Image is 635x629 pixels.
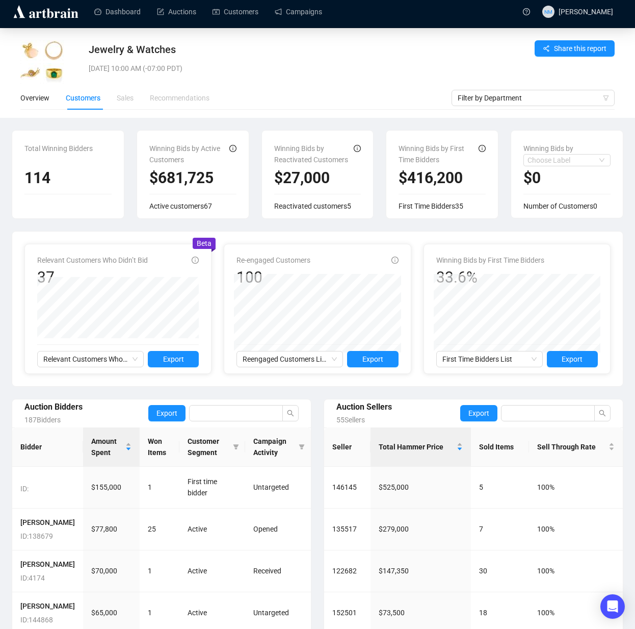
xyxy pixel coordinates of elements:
[12,427,83,467] th: Bidder
[89,63,446,74] div: [DATE] 10:00 AM (-07:00 PDT)
[371,509,471,550] td: $279,000
[371,550,471,592] td: $147,350
[336,416,365,424] span: 55 Sellers
[43,351,138,367] span: Relevant Customers Who Didn’t Bid
[253,436,295,458] span: Campaign Activity
[20,517,75,528] h4: [PERSON_NAME]
[371,467,471,509] td: $525,000
[20,40,41,61] img: 1_01.jpg
[436,256,544,264] span: Winning Bids by First Time Bidders
[324,509,371,550] td: 135517
[442,351,537,367] span: First Time Bidders List
[140,427,179,467] th: Won Items
[559,8,613,16] span: [PERSON_NAME]
[236,256,310,264] span: Re-engaged Customers
[347,351,398,367] button: Export
[523,8,530,15] span: question-circle
[287,410,294,417] span: search
[391,257,399,264] span: info-circle
[140,509,179,550] td: 25
[274,202,351,210] span: Reactivated customers 5
[529,550,623,592] td: 100%
[529,509,623,550] td: 100%
[91,436,123,458] span: Amount Spent
[324,550,371,592] td: 122682
[20,574,45,582] span: ID: 4174
[179,550,245,592] td: Active
[140,550,179,592] td: 1
[471,467,528,509] td: 5
[436,268,544,287] div: 33.6%
[83,467,140,509] td: $155,000
[179,509,245,550] td: Active
[544,7,552,15] span: NM
[471,550,528,592] td: 30
[471,509,528,550] td: 7
[324,427,371,467] th: Seller
[399,143,479,162] div: Winning Bids by First Time Bidders
[537,441,606,452] span: Sell Through Rate
[354,145,361,152] span: info-circle
[24,168,112,188] h2: 114
[362,354,383,365] span: Export
[547,351,598,367] button: Export
[529,467,623,509] td: 100%
[156,408,177,419] span: Export
[192,257,199,264] span: info-circle
[236,268,310,287] div: 100
[24,400,148,413] div: Auction Bidders
[20,92,49,104] div: Overview
[562,354,583,365] span: Export
[20,559,75,570] h4: [PERSON_NAME]
[24,416,61,424] span: 187 Bidders
[243,351,337,367] span: Reengaged Customers List
[20,600,75,612] h4: [PERSON_NAME]
[274,143,354,162] div: Winning Bids by Reactivated Customers
[523,202,597,210] span: Number of Customers 0
[458,90,608,106] span: Filter by Department
[399,168,486,188] h2: $416,200
[66,92,100,104] div: Customers
[20,63,41,84] img: 3_01.jpg
[599,410,606,417] span: search
[37,268,148,287] div: 37
[399,202,463,210] span: First Time Bidders 35
[20,532,53,540] span: ID: 138679
[12,4,80,20] img: logo
[600,594,625,619] div: Open Intercom Messenger
[471,427,528,467] th: Sold Items
[274,168,361,188] h2: $27,000
[148,405,186,421] button: Export
[140,467,179,509] td: 1
[523,168,611,188] h2: $0
[299,444,305,450] span: filter
[83,509,140,550] td: $77,800
[233,444,239,450] span: filter
[231,434,241,460] span: filter
[245,467,311,509] td: Untargeted
[43,63,64,84] img: 4_01.jpg
[149,202,212,210] span: Active customers 67
[229,145,236,152] span: info-circle
[197,239,211,247] span: Beta
[83,427,140,467] th: Amount Spent
[37,256,148,264] span: Relevant Customers Who Didn’t Bid
[148,351,199,367] button: Export
[523,144,573,153] span: Winning Bids by
[149,168,236,188] h2: $681,725
[20,485,29,493] span: ID:
[479,145,486,152] span: info-circle
[20,616,53,624] span: ID: 144868
[297,434,307,460] span: filter
[460,405,497,421] button: Export
[468,408,489,419] span: Export
[89,42,446,57] div: Jewelry & Watches
[150,92,209,104] div: Recommendations
[324,467,371,509] td: 146145
[163,354,184,365] span: Export
[336,400,460,413] div: Auction Sellers
[188,436,229,458] span: Customer Segment
[83,550,140,592] td: $70,000
[529,427,623,467] th: Sell Through Rate
[24,143,112,162] div: Total Winning Bidders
